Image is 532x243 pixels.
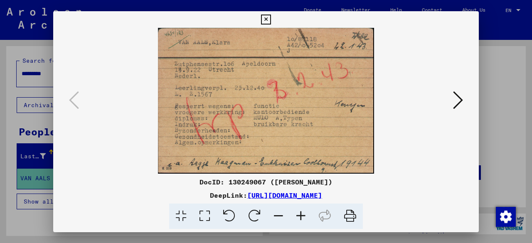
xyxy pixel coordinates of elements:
div: Change consent [495,206,515,226]
a: [URL][DOMAIN_NAME] [247,191,322,199]
img: 001.jpg [81,28,451,174]
div: DocID: 130249067 ([PERSON_NAME]) [53,177,479,187]
div: DeepLink: [53,190,479,200]
img: Change consent [496,207,516,227]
